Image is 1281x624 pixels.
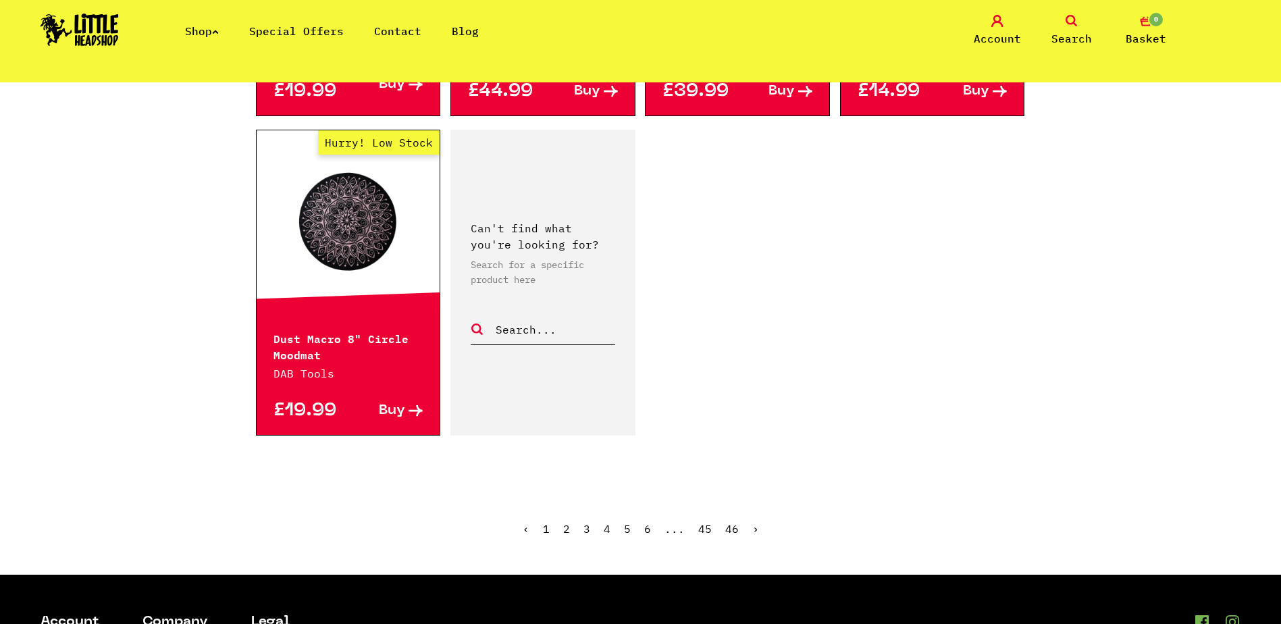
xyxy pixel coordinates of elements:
[583,522,590,536] a: 3
[273,365,423,382] p: DAB Tools
[318,130,440,155] span: Hurry! Low Stock
[664,522,685,536] span: ...
[374,24,421,38] a: Contact
[1051,30,1092,47] span: Search
[41,14,119,46] img: Little Head Shop Logo
[1148,11,1164,28] span: 0
[737,84,812,99] a: Buy
[974,30,1021,47] span: Account
[494,321,615,338] input: Search...
[523,522,529,536] span: ‹
[273,330,423,362] p: Dust Macro 8" Circle Moodmat
[624,522,631,536] a: 5
[963,84,989,99] span: Buy
[698,522,712,536] a: 45
[257,154,440,289] a: Hurry! Low Stock
[574,84,600,99] span: Buy
[543,522,550,536] span: 1
[1126,30,1166,47] span: Basket
[768,84,795,99] span: Buy
[468,84,543,99] p: £44.99
[185,24,219,38] a: Shop
[471,257,615,287] p: Search for a specific product here
[249,24,344,38] a: Special Offers
[1112,15,1180,47] a: 0 Basket
[662,84,737,99] p: £39.99
[752,522,759,536] a: Next »
[604,522,610,536] a: 4
[543,84,618,99] a: Buy
[725,522,739,536] a: 46
[471,220,615,253] p: Can't find what you're looking for?
[379,404,405,418] span: Buy
[644,522,651,536] a: 6
[452,24,479,38] a: Blog
[858,84,933,99] p: £14.99
[563,522,570,536] a: 2
[1038,15,1105,47] a: Search
[348,70,423,99] a: Buy
[379,78,405,92] span: Buy
[273,70,348,99] p: from £19.99
[348,404,423,418] a: Buy
[523,523,529,534] li: « Previous
[273,404,348,418] p: £19.99
[933,84,1008,99] a: Buy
